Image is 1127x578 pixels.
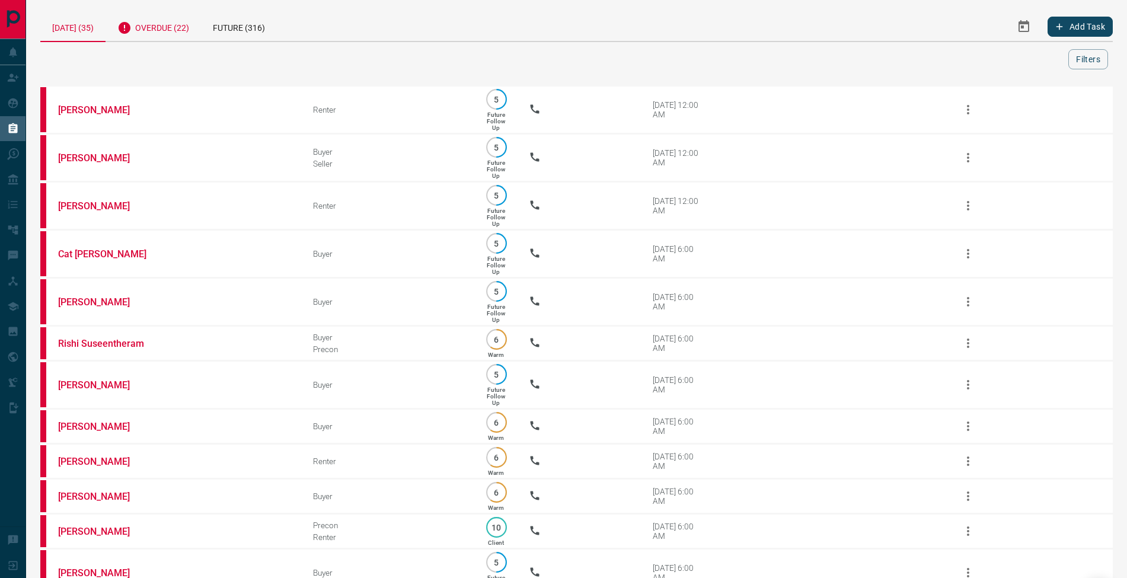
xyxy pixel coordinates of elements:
[58,338,147,349] a: Rishi Suseentheram
[40,12,106,42] div: [DATE] (35)
[58,104,147,116] a: [PERSON_NAME]
[653,196,703,215] div: [DATE] 12:00 AM
[492,488,501,497] p: 6
[313,568,463,577] div: Buyer
[487,256,505,275] p: Future Follow Up
[40,327,46,359] div: property.ca
[313,147,463,157] div: Buyer
[313,159,463,168] div: Seller
[58,248,147,260] a: Cat [PERSON_NAME]
[488,504,504,511] p: Warm
[58,421,147,432] a: [PERSON_NAME]
[653,417,703,436] div: [DATE] 6:00 AM
[492,287,501,296] p: 5
[488,470,504,476] p: Warm
[58,526,147,537] a: [PERSON_NAME]
[58,456,147,467] a: [PERSON_NAME]
[313,456,463,466] div: Renter
[488,352,504,358] p: Warm
[488,539,504,546] p: Client
[492,453,501,462] p: 6
[492,418,501,427] p: 6
[653,487,703,506] div: [DATE] 6:00 AM
[40,480,46,512] div: property.ca
[492,191,501,200] p: 5
[40,445,46,477] div: property.ca
[653,522,703,541] div: [DATE] 6:00 AM
[487,387,505,406] p: Future Follow Up
[58,200,147,212] a: [PERSON_NAME]
[653,375,703,394] div: [DATE] 6:00 AM
[487,159,505,179] p: Future Follow Up
[653,148,703,167] div: [DATE] 12:00 AM
[40,87,46,132] div: property.ca
[492,370,501,379] p: 5
[58,152,147,164] a: [PERSON_NAME]
[653,334,703,353] div: [DATE] 6:00 AM
[492,558,501,567] p: 5
[313,297,463,306] div: Buyer
[487,304,505,323] p: Future Follow Up
[313,491,463,501] div: Buyer
[106,12,201,41] div: Overdue (22)
[492,335,501,344] p: 6
[1068,49,1108,69] button: Filters
[488,435,504,441] p: Warm
[313,532,463,542] div: Renter
[58,491,147,502] a: [PERSON_NAME]
[58,379,147,391] a: [PERSON_NAME]
[313,421,463,431] div: Buyer
[313,344,463,354] div: Precon
[40,183,46,228] div: property.ca
[313,380,463,389] div: Buyer
[313,333,463,342] div: Buyer
[653,452,703,471] div: [DATE] 6:00 AM
[40,515,46,547] div: property.ca
[1048,17,1113,37] button: Add Task
[40,279,46,324] div: property.ca
[653,292,703,311] div: [DATE] 6:00 AM
[201,12,277,41] div: Future (316)
[313,520,463,530] div: Precon
[487,111,505,131] p: Future Follow Up
[40,231,46,276] div: property.ca
[58,296,147,308] a: [PERSON_NAME]
[492,239,501,248] p: 5
[653,100,703,119] div: [DATE] 12:00 AM
[40,135,46,180] div: property.ca
[492,143,501,152] p: 5
[492,95,501,104] p: 5
[313,249,463,258] div: Buyer
[313,201,463,210] div: Renter
[313,105,463,114] div: Renter
[487,207,505,227] p: Future Follow Up
[40,410,46,442] div: property.ca
[40,362,46,407] div: property.ca
[1010,12,1038,41] button: Select Date Range
[492,523,501,532] p: 10
[653,244,703,263] div: [DATE] 6:00 AM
